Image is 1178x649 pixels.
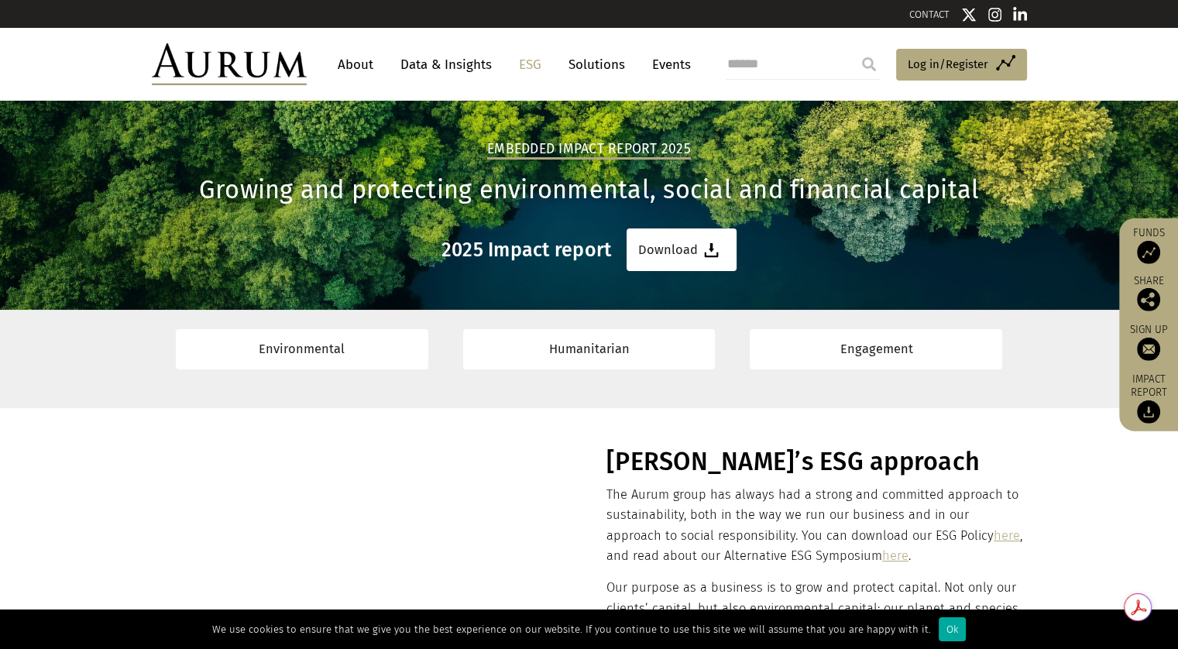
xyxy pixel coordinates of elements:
[487,141,691,160] h2: Embedded Impact report 2025
[908,55,988,74] span: Log in/Register
[152,43,307,85] img: Aurum
[909,9,950,20] a: CONTACT
[988,7,1002,22] img: Instagram icon
[1137,241,1160,264] img: Access Funds
[853,49,884,80] input: Submit
[511,50,549,79] a: ESG
[176,329,428,369] a: Environmental
[606,485,1022,567] p: The Aurum group has always had a strong and committed approach to sustainability, both in the way...
[644,50,691,79] a: Events
[961,7,977,22] img: Twitter icon
[1127,323,1170,361] a: Sign up
[1127,276,1170,311] div: Share
[882,548,908,563] a: here
[152,175,1027,205] h1: Growing and protecting environmental, social and financial capital
[606,447,1022,477] h1: [PERSON_NAME]’s ESG approach
[1127,226,1170,264] a: Funds
[393,50,500,79] a: Data & Insights
[627,228,737,271] a: Download
[561,50,633,79] a: Solutions
[994,528,1020,543] a: here
[939,617,966,641] div: Ok
[1013,7,1027,22] img: Linkedin icon
[750,329,1002,369] a: Engagement
[463,329,716,369] a: Humanitarian
[1137,338,1160,361] img: Sign up to our newsletter
[330,50,381,79] a: About
[896,49,1027,81] a: Log in/Register
[1127,373,1170,424] a: Impact report
[1137,288,1160,311] img: Share this post
[441,239,612,262] h3: 2025 Impact report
